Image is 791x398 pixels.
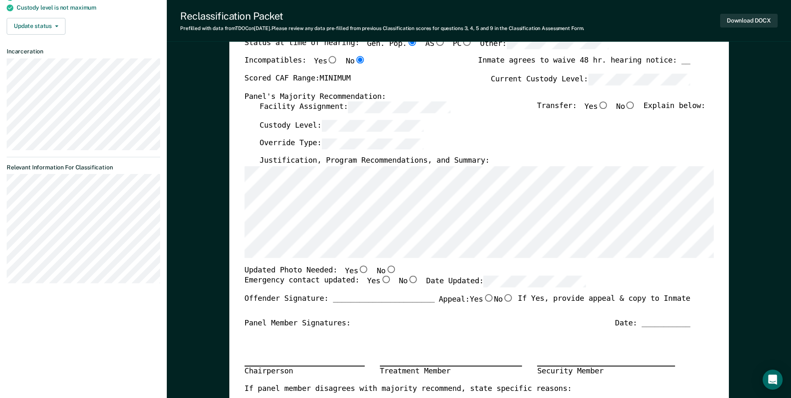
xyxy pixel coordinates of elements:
input: Yes [483,294,494,302]
div: Inmate agrees to waive 48 hr. hearing notice: __ [478,56,690,74]
label: Appeal: [439,294,514,312]
div: Panel Member Signatures: [244,318,351,328]
label: Yes [584,102,608,113]
div: Incompatibles: [244,56,365,74]
div: Chairperson [244,366,364,377]
button: Download DOCX [720,14,778,28]
dt: Relevant Information For Classification [7,164,160,171]
input: Custody Level: [321,120,424,131]
label: Yes [345,265,369,276]
label: Yes [470,294,494,305]
input: Override Type: [321,138,424,149]
input: Yes [358,265,369,273]
div: Date: ___________ [615,318,690,328]
input: No [625,102,636,109]
label: Date Updated: [426,276,586,287]
label: Current Custody Level: [491,74,690,85]
input: No [354,56,365,64]
label: Yes [314,56,338,67]
div: Reclassification Packet [180,10,584,22]
input: Gen. Pop. [407,38,417,46]
label: No [377,265,396,276]
label: If panel member disagrees with majority recommend, state specific reasons: [244,384,572,394]
label: Custody Level: [259,120,424,131]
label: Scored CAF Range: MINIMUM [244,74,351,85]
div: Open Intercom Messenger [763,370,783,390]
div: Offender Signature: _______________________ If Yes, provide appeal & copy to Inmate [244,294,690,318]
input: Facility Assignment: [348,102,450,113]
input: No [407,276,418,284]
label: No [346,56,365,67]
label: No [494,294,513,305]
div: Prefilled with data from TDOC on [DATE] . Please review any data pre-filled from previous Classif... [180,25,584,31]
dt: Incarceration [7,48,160,55]
div: Custody level is not [17,4,160,11]
label: Justification, Program Recommendations, and Summary: [259,156,490,166]
label: PC [452,38,472,50]
button: Update status [7,18,65,35]
span: maximum [70,4,96,11]
label: Gen. Pop. [367,38,418,50]
div: Updated Photo Needed: [244,265,397,276]
input: No [502,294,513,302]
input: Current Custody Level: [588,74,690,85]
label: Yes [367,276,391,287]
label: No [399,276,418,287]
input: Yes [380,276,391,284]
input: Other: [507,38,609,50]
div: Panel's Majority Recommendation: [244,92,690,102]
div: Treatment Member [380,366,522,377]
input: Yes [327,56,338,64]
label: Other: [480,38,609,50]
input: AS [434,38,445,46]
label: Facility Assignment: [259,102,450,113]
input: Yes [598,102,608,109]
div: Security Member [537,366,675,377]
div: Status at time of hearing: [244,38,609,57]
input: Date Updated: [484,276,586,287]
label: Override Type: [259,138,424,149]
input: PC [462,38,472,46]
label: No [616,102,635,113]
input: No [385,265,396,273]
div: Emergency contact updated: [244,276,586,295]
label: AS [425,38,445,50]
div: Transfer: Explain below: [537,102,706,120]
